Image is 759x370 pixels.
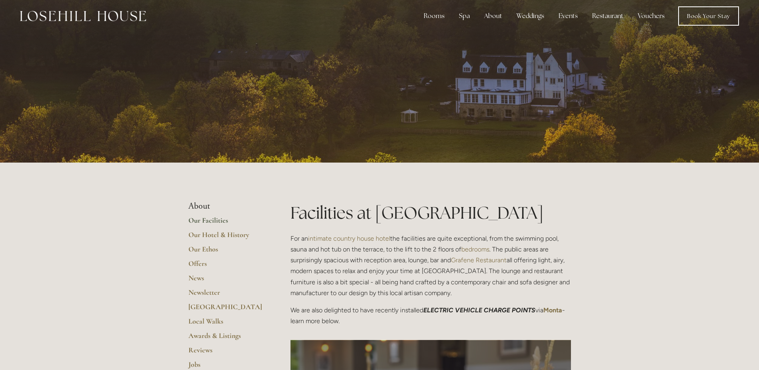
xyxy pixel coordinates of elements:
a: Reviews [188,346,265,360]
a: bedrooms [461,245,489,253]
div: Weddings [510,8,551,24]
a: Our Hotel & History [188,230,265,245]
a: News [188,273,265,288]
a: Monta [543,306,562,314]
div: About [478,8,509,24]
div: Restaurant [586,8,630,24]
a: Grafene Restaurant [451,256,507,264]
a: Our Ethos [188,245,265,259]
a: Newsletter [188,288,265,302]
img: Losehill House [20,11,146,21]
p: For an the facilities are quite exceptional, from the swimming pool, sauna and hot tub on the ter... [290,233,571,298]
a: Offers [188,259,265,273]
a: Awards & Listings [188,331,265,346]
em: ELECTRIC VEHICLE CHARGE POINTS [423,306,535,314]
div: Spa [453,8,476,24]
a: Book Your Stay [678,6,739,26]
p: We are also delighted to have recently installed via - learn more below. [290,305,571,326]
a: Our Facilities [188,216,265,230]
a: Vouchers [631,8,671,24]
a: intimate country house hotel [308,235,390,242]
a: [GEOGRAPHIC_DATA] [188,302,265,317]
div: Rooms [417,8,451,24]
a: Local Walks [188,317,265,331]
div: Events [552,8,584,24]
h1: Facilities at [GEOGRAPHIC_DATA] [290,201,571,225]
li: About [188,201,265,211]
